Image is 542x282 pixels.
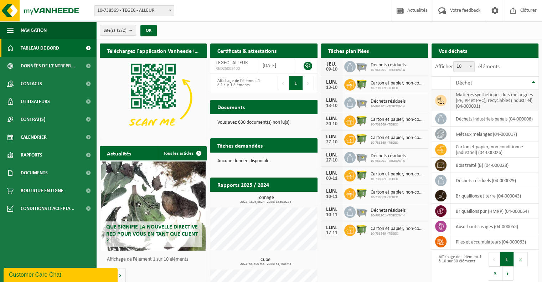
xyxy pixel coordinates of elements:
span: Navigation [21,21,47,39]
h2: Certificats & attestations [210,43,284,57]
h3: Cube [214,257,317,266]
span: Déchets résiduels [371,62,406,68]
span: Site(s) [104,25,127,36]
h2: Vos déchets [432,43,474,57]
span: Déchets résiduels [371,153,406,159]
div: 13-10 [325,85,339,90]
button: 3 [489,266,502,281]
span: 10-738569 - TEGEC - ALLEUR [94,6,174,16]
div: LUN. [325,225,339,231]
p: Vous avez 630 document(s) non lu(s). [217,120,310,125]
span: Calendrier [21,128,47,146]
button: Next [303,76,314,90]
td: briquaillons et terre (04-000043) [450,188,538,204]
button: Previous [489,252,500,266]
div: 10-11 [325,194,339,199]
span: Carton et papier, non-conditionné (industriel) [371,226,424,232]
span: Carton et papier, non-conditionné (industriel) [371,135,424,141]
h2: Documents [210,100,252,114]
td: déchets industriels banals (04-000008) [450,111,538,127]
span: Tableau de bord [21,39,59,57]
span: 10-738569 - TEGEC [371,86,424,91]
span: 10 [453,61,475,72]
button: Previous [278,76,289,90]
span: 10-738569 - TEGEC [371,232,424,236]
img: WB-2500-GAL-GY-04 [356,60,368,72]
span: Que signifie la nouvelle directive RED pour vous en tant que client ? [106,224,198,243]
div: 17-11 [325,231,339,236]
td: [DATE] [257,58,294,73]
span: TEGEC - ALLEUR [216,60,248,66]
td: briquaillons pur (HMRP) (04-000054) [450,204,538,219]
p: Affichage de l'élément 1 sur 10 éléments [107,257,203,262]
span: 10-738569 - TEGEC [371,177,424,181]
div: LUN. [325,134,339,140]
span: Utilisateurs [21,93,50,111]
span: 10-738569 - TEGEC [371,195,424,200]
span: Carton et papier, non-conditionné (industriel) [371,81,424,86]
div: 09-10 [325,67,339,72]
span: Boutique en ligne [21,182,63,200]
span: 10-738569 - TEGEC [371,123,424,127]
div: LUN. [325,116,339,122]
h2: Tâches planifiées [321,43,376,57]
h2: Actualités [100,146,138,160]
td: absorbants usagés (04-000055) [450,219,538,234]
button: OK [140,25,157,36]
span: Contacts [21,75,42,93]
button: 1 [289,76,303,90]
div: 27-10 [325,158,339,163]
span: Déchet [456,80,472,86]
span: Documents [21,164,48,182]
count: (2/2) [117,28,127,33]
td: métaux mélangés (04-000017) [450,127,538,142]
h2: Tâches demandées [210,138,270,152]
span: 2024: 1876,562 t - 2025: 1535,022 t [214,200,317,204]
span: 10-961201 - TEGEC/N° 4 [371,104,406,109]
img: WB-2500-GAL-GY-04 [356,205,368,217]
td: bois traité (B) (04-000028) [450,158,538,173]
button: Next [502,266,513,281]
div: LUN. [325,189,339,194]
img: Download de VHEPlus App [100,58,207,138]
div: LUN. [325,98,339,103]
img: WB-2500-GAL-GY-04 [356,96,368,108]
td: déchets résiduels (04-000029) [450,173,538,188]
span: RED25003400 [216,66,252,72]
span: 10-738569 - TEGEC [371,141,424,145]
iframe: chat widget [4,266,119,282]
div: 27-10 [325,140,339,145]
td: matières synthétiques durs mélangées (PE, PP et PVC), recyclables (industriel) (04-000001) [450,90,538,111]
h3: Tonnage [214,195,317,204]
span: 10-961201 - TEGEC/N° 4 [371,214,406,218]
h2: Rapports 2025 / 2024 [210,178,276,191]
div: LUN. [325,80,339,85]
div: 13-10 [325,103,339,108]
p: Aucune donnée disponible. [217,159,310,164]
span: Déchets résiduels [371,99,406,104]
td: Piles et accumulateurs (04-000063) [450,234,538,250]
td: carton et papier, non-conditionné (industriel) (04-000026) [450,142,538,158]
div: LUN. [325,207,339,212]
span: 10-961201 - TEGEC/N° 4 [371,68,406,72]
span: 10-961201 - TEGEC/N° 4 [371,159,406,163]
div: 10-11 [325,212,339,217]
h2: Téléchargez l'application Vanheede+ maintenant! [100,43,207,57]
span: Conditions d'accepta... [21,200,74,217]
span: 10-738569 - TEGEC - ALLEUR [94,5,174,16]
div: LUN. [325,152,339,158]
span: Rapports [21,146,42,164]
span: 2024: 53,300 m3 - 2025: 51,700 m3 [214,262,317,266]
img: WB-1100-HPE-GN-50 [356,224,368,236]
span: Carton et papier, non-conditionné (industriel) [371,117,424,123]
div: Affichage de l'élément 1 à 10 sur 30 éléments [435,251,481,281]
div: Affichage de l'élément 1 à 1 sur 1 éléments [214,75,260,91]
a: Que signifie la nouvelle directive RED pour vous en tant que client ? [101,161,206,251]
span: Contrat(s) [21,111,45,128]
div: JEU. [325,61,339,67]
img: WB-1100-HPE-GN-50 [356,169,368,181]
div: 20-10 [325,122,339,127]
div: 03-11 [325,176,339,181]
span: Carton et papier, non-conditionné (industriel) [371,171,424,177]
